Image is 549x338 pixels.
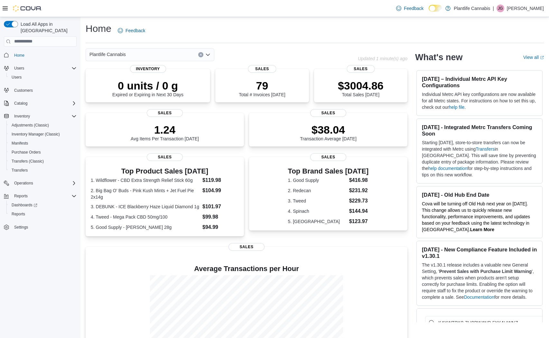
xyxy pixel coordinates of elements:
[1,86,79,95] button: Customers
[12,223,77,231] span: Settings
[91,265,402,273] h4: Average Transactions per Hour
[9,201,40,209] a: Dashboards
[12,192,30,200] button: Reports
[12,64,77,72] span: Users
[358,56,407,61] p: Updated 1 minute(s) ago
[497,5,504,12] div: Julia Gregoire
[338,79,384,92] p: $3004.86
[86,22,111,35] h1: Home
[1,112,79,121] button: Inventory
[498,5,503,12] span: JG
[248,65,276,73] span: Sales
[18,21,77,34] span: Load All Apps in [GEOGRAPHIC_DATA]
[14,101,27,106] span: Catalog
[131,123,199,141] div: Avg Items Per Transaction [DATE]
[12,99,77,107] span: Catalog
[9,210,77,218] span: Reports
[422,246,537,259] h3: [DATE] - New Compliance Feature Included in v1.30.1
[14,88,33,93] span: Customers
[12,64,27,72] button: Users
[349,218,369,225] dd: $123.97
[288,167,369,175] h3: Top Brand Sales [DATE]
[147,109,183,117] span: Sales
[1,99,79,108] button: Catalog
[9,201,77,209] span: Dashboards
[112,79,183,97] div: Expired or Expiring in Next 30 Days
[112,79,183,92] p: 0 units / 0 g
[6,166,79,175] button: Transfers
[6,130,79,139] button: Inventory Manager (Classic)
[12,52,27,59] a: Home
[91,224,200,230] dt: 5. Good Supply - [PERSON_NAME] 28g
[228,243,265,251] span: Sales
[6,201,79,210] a: Dashboards
[12,87,35,94] a: Customers
[9,130,62,138] a: Inventory Manager (Classic)
[205,52,210,57] button: Open list of options
[89,51,126,58] span: Plantlife Cannabis
[12,211,25,217] span: Reports
[9,121,51,129] a: Adjustments (Classic)
[239,79,285,92] p: 79
[9,157,77,165] span: Transfers (Classic)
[6,157,79,166] button: Transfers (Classic)
[523,55,544,60] a: View allExternal link
[310,109,346,117] span: Sales
[12,112,33,120] button: Inventory
[1,222,79,232] button: Settings
[476,146,495,152] a: Transfers
[12,223,31,231] a: Settings
[422,91,537,110] p: Individual Metrc API key configurations are now available for all Metrc states. For instructions ...
[12,159,44,164] span: Transfers (Classic)
[422,139,537,178] p: Starting [DATE], store-to-store transfers can now be integrated with Metrc using in [GEOGRAPHIC_D...
[202,187,239,194] dd: $104.99
[12,179,36,187] button: Operations
[12,132,60,137] span: Inventory Manager (Classic)
[12,86,77,94] span: Customers
[422,76,537,89] h3: [DATE] – Individual Metrc API Key Configurations
[349,187,369,194] dd: $231.92
[349,197,369,205] dd: $229.73
[428,166,467,171] a: help documentation
[9,73,77,81] span: Users
[202,203,239,211] dd: $101.97
[349,207,369,215] dd: $144.94
[338,79,384,97] div: Total Sales [DATE]
[540,56,544,60] svg: External link
[9,139,31,147] a: Manifests
[202,223,239,231] dd: $94.99
[1,192,79,201] button: Reports
[9,121,77,129] span: Adjustments (Classic)
[6,210,79,219] button: Reports
[147,153,183,161] span: Sales
[454,5,490,12] p: Plantlife Cannabis
[429,5,442,12] input: Dark Mode
[12,141,28,146] span: Manifests
[91,187,200,200] dt: 2. Big Bag O' Buds - Pink Kush Mints + Jet Fuel Pie 2x14g
[12,179,77,187] span: Operations
[91,203,200,210] dt: 3. DEBUNK - ICE Blackberry Haze Liquid Diamond 1g
[9,157,46,165] a: Transfers (Classic)
[202,176,239,184] dd: $119.98
[12,192,77,200] span: Reports
[91,177,200,183] dt: 1. Wildflower - CBD Extra Strength Relief Stick 60g
[347,65,375,73] span: Sales
[300,123,357,141] div: Transaction Average [DATE]
[6,139,79,148] button: Manifests
[9,148,77,156] span: Purchase Orders
[422,201,530,232] span: Cova will be turning off Old Hub next year on [DATE]. This change allows us to quickly release ne...
[9,148,43,156] a: Purchase Orders
[14,53,24,58] span: Home
[9,166,77,174] span: Transfers
[239,79,285,97] div: Total # Invoices [DATE]
[9,139,77,147] span: Manifests
[202,213,239,221] dd: $99.98
[439,269,532,274] strong: Prevent Sales with Purchase Limit Warning
[422,124,537,137] h3: [DATE] - Integrated Metrc Transfers Coming Soon
[6,148,79,157] button: Purchase Orders
[14,66,24,71] span: Users
[470,227,494,232] a: Learn More
[12,150,41,155] span: Purchase Orders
